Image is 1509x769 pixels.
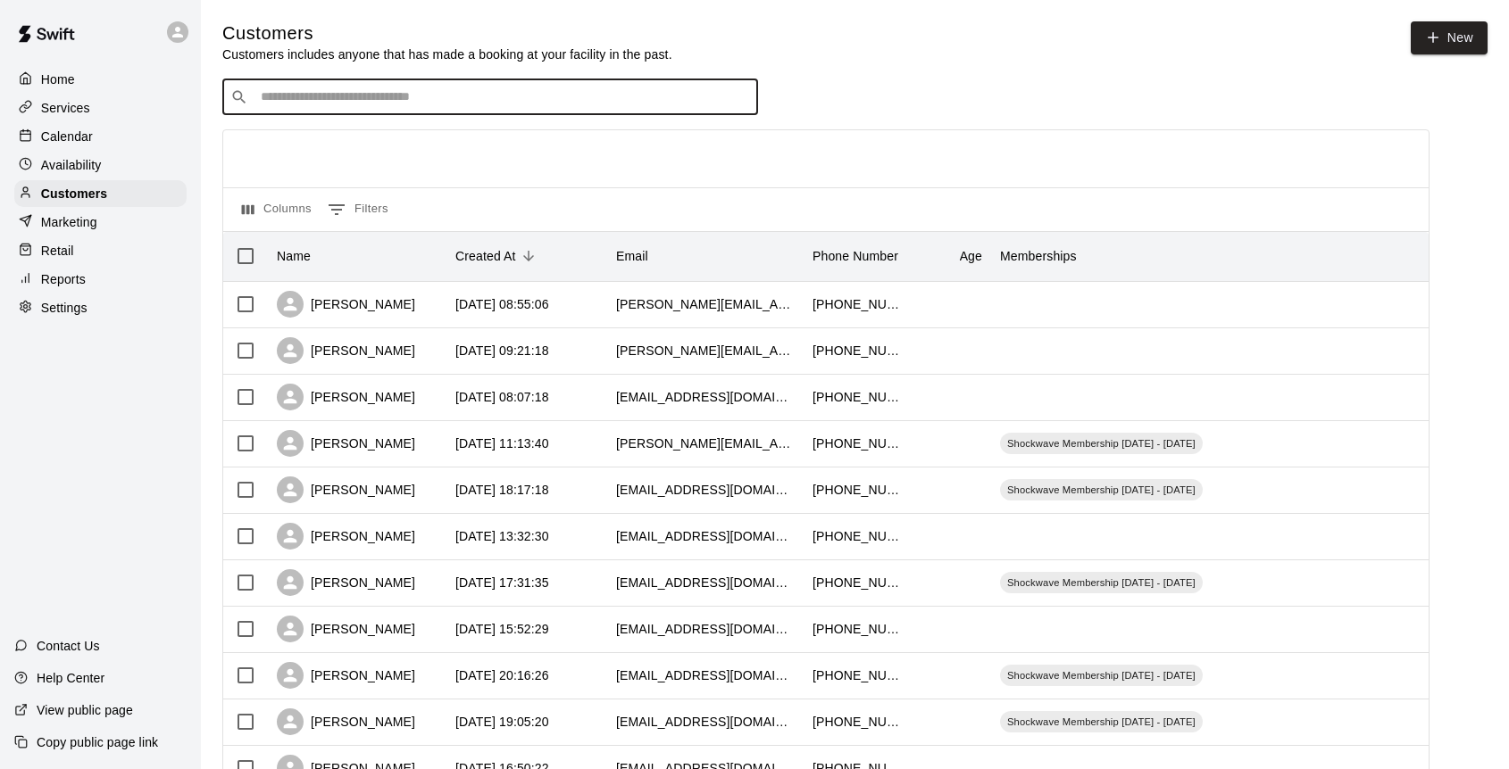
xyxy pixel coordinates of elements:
div: +13606205735 [813,666,902,684]
p: Customers [41,185,107,203]
span: Shockwave Membership [DATE] - [DATE] [1000,575,1203,590]
div: [PERSON_NAME] [277,337,415,364]
div: +19095833008 [813,295,902,313]
div: Phone Number [804,231,911,281]
div: +13602654021 [813,713,902,731]
p: Calendar [41,128,93,145]
p: View public page [37,701,133,719]
a: Services [14,95,187,121]
div: [PERSON_NAME] [277,384,415,410]
button: Sort [516,244,541,269]
a: Calendar [14,123,187,150]
div: Memberships [1000,231,1077,281]
a: Home [14,66,187,93]
div: +17168669699 [813,620,902,638]
div: 2025-09-10 17:31:35 [455,574,549,591]
div: Search customers by name or email [222,79,758,115]
a: Customers [14,180,187,207]
div: +12063716689 [813,388,902,406]
p: Copy public page link [37,733,158,751]
span: Shockwave Membership [DATE] - [DATE] [1000,715,1203,729]
div: +12532327312 [813,481,902,499]
div: clare_wagstaff@aw.org [616,620,795,638]
button: Show filters [323,195,393,224]
div: 2025-09-09 15:52:29 [455,620,549,638]
p: Help Center [37,669,104,687]
div: Shockwave Membership [DATE] - [DATE] [1000,572,1203,593]
h5: Customers [222,21,672,45]
a: Retail [14,237,187,264]
div: dougbmoore@gmail.com [616,574,795,591]
a: Reports [14,266,187,293]
div: Created At [446,231,607,281]
p: Reports [41,270,86,288]
div: [PERSON_NAME] [277,476,415,503]
div: randy.n.cairns@gmail.com [616,295,795,313]
div: mmsekerak@wavecable.com [616,666,795,684]
div: 2025-09-13 09:21:18 [455,342,549,360]
div: 2025-09-14 08:55:06 [455,295,549,313]
div: 2025-09-13 08:07:18 [455,388,549,406]
div: Name [268,231,446,281]
span: Shockwave Membership [DATE] - [DATE] [1000,668,1203,682]
div: Age [960,231,982,281]
p: Contact Us [37,637,100,655]
a: Availability [14,152,187,178]
p: Services [41,99,90,117]
p: Customers includes anyone that has made a booking at your facility in the past. [222,45,672,63]
div: Age [911,231,991,281]
p: Availability [41,156,102,174]
a: Marketing [14,209,187,236]
div: [PERSON_NAME] [277,430,415,457]
div: 2025-09-08 19:05:20 [455,713,549,731]
div: fishinlady82@icloud.com [616,481,795,499]
span: Shockwave Membership [DATE] - [DATE] [1000,436,1203,451]
div: jdeceoursty@aol.com [616,527,795,545]
div: 2025-09-11 13:32:30 [455,527,549,545]
div: mandywalters531@gmail.com [616,388,795,406]
div: 2025-09-08 20:16:26 [455,666,549,684]
div: Email [616,231,648,281]
div: [PERSON_NAME] [277,662,415,689]
div: Shockwave Membership [DATE] - [DATE] [1000,711,1203,732]
div: [PERSON_NAME] [277,523,415,550]
button: Select columns [238,195,316,224]
div: darylllopez@yahoo.com [616,713,795,731]
p: Home [41,70,75,88]
div: Shockwave Membership [DATE] - [DATE] [1000,479,1203,500]
div: nick.becky@outlook.com [616,434,795,452]
div: Created At [455,231,516,281]
a: Settings [14,294,187,321]
div: Email [607,231,804,281]
div: daniela_schmdt@yahoo.com [616,342,795,360]
p: Marketing [41,213,97,231]
p: Settings [41,299,88,317]
div: +14156761148 [813,527,902,545]
div: +12066797634 [813,574,902,591]
div: [PERSON_NAME] [277,291,415,318]
div: Shockwave Membership [DATE] - [DATE] [1000,433,1203,454]
span: Shockwave Membership [DATE] - [DATE] [1000,483,1203,497]
div: +12068525600 [813,434,902,452]
div: Shockwave Membership [DATE] - [DATE] [1000,665,1203,686]
div: [PERSON_NAME] [277,616,415,642]
p: Retail [41,242,74,260]
div: [PERSON_NAME] [277,569,415,596]
div: [PERSON_NAME] [277,708,415,735]
div: +13608656833 [813,342,902,360]
a: New [1411,21,1488,54]
div: Name [277,231,311,281]
div: Memberships [991,231,1259,281]
div: 2025-09-11 18:17:18 [455,481,549,499]
div: 2025-09-12 11:13:40 [455,434,549,452]
div: Phone Number [813,231,898,281]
